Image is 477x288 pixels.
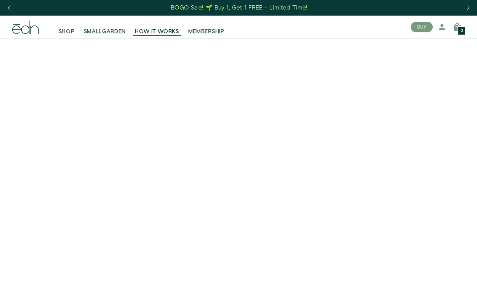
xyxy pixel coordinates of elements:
[135,28,179,35] span: HOW IT WORKS
[378,265,469,284] iframe: Opens a widget where you can find more information
[461,29,463,33] span: 0
[54,19,79,35] a: SHOP
[411,22,433,32] button: BUY
[130,19,183,35] a: HOW IT WORKS
[84,28,126,35] span: SMALLGARDEN
[170,2,309,14] a: BOGO Sale! 🌱 Buy 1, Get 1 FREE – Limited Time!
[171,4,307,12] div: BOGO Sale! 🌱 Buy 1, Get 1 FREE – Limited Time!
[79,19,131,35] a: SMALLGARDEN
[184,19,229,35] a: MEMBERSHIP
[59,28,75,35] span: SHOP
[188,28,224,35] span: MEMBERSHIP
